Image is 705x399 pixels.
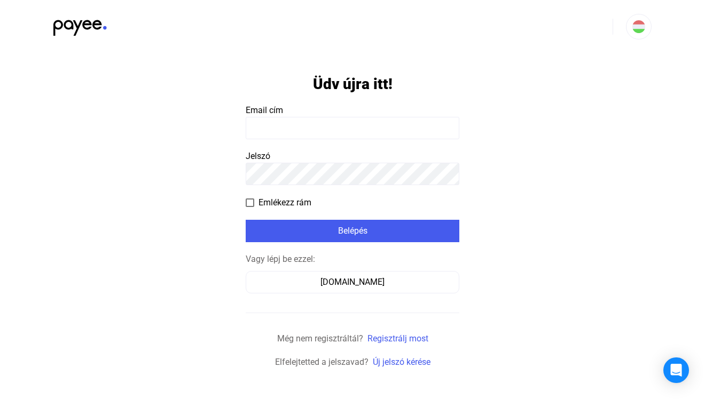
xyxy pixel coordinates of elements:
[246,105,283,115] span: Email cím
[313,75,393,93] h1: Üdv újra itt!
[249,276,456,289] div: [DOMAIN_NAME]
[246,253,459,266] div: Vagy lépj be ezzel:
[246,220,459,242] button: Belépés
[249,225,456,237] div: Belépés
[277,333,363,344] span: Még nem regisztráltál?
[246,277,459,287] a: [DOMAIN_NAME]
[246,151,270,161] span: Jelszó
[53,14,107,36] img: black-payee-blue-dot.svg
[258,196,311,209] span: Emlékezz rám
[663,357,689,383] div: Open Intercom Messenger
[367,333,428,344] a: Regisztrálj most
[632,20,645,33] img: HU
[626,14,652,39] button: HU
[373,357,430,367] a: Új jelszó kérése
[275,357,369,367] span: Elfelejtetted a jelszavad?
[246,271,459,293] button: [DOMAIN_NAME]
